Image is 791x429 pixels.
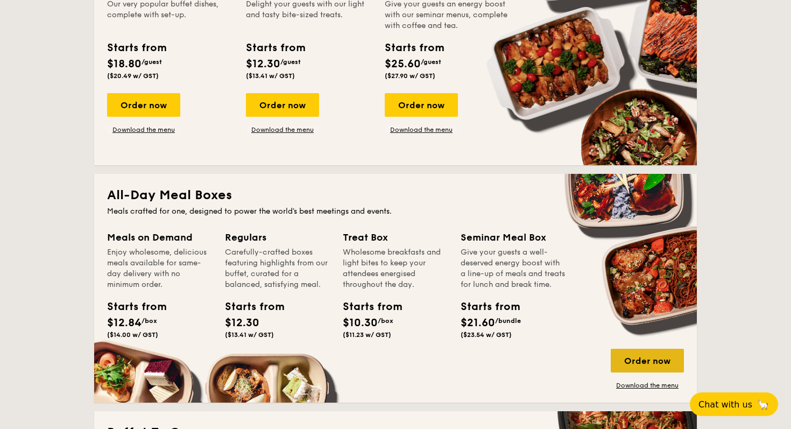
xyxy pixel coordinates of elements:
[142,58,162,66] span: /guest
[495,317,521,325] span: /bundle
[421,58,441,66] span: /guest
[343,247,448,290] div: Wholesome breakfasts and light bites to keep your attendees energised throughout the day.
[461,299,509,315] div: Starts from
[107,299,156,315] div: Starts from
[107,247,212,290] div: Enjoy wholesome, delicious meals available for same-day delivery with no minimum order.
[461,317,495,329] span: $21.60
[107,40,166,56] div: Starts from
[225,230,330,245] div: Regulars
[385,125,458,134] a: Download the menu
[246,72,295,80] span: ($13.41 w/ GST)
[225,331,274,339] span: ($13.41 w/ GST)
[461,230,566,245] div: Seminar Meal Box
[611,349,684,372] div: Order now
[107,58,142,71] span: $18.80
[142,317,157,325] span: /box
[107,230,212,245] div: Meals on Demand
[343,230,448,245] div: Treat Box
[385,40,443,56] div: Starts from
[107,72,159,80] span: ($20.49 w/ GST)
[246,125,319,134] a: Download the menu
[461,331,512,339] span: ($23.54 w/ GST)
[757,398,769,411] span: 🦙
[343,299,391,315] div: Starts from
[698,399,752,410] span: Chat with us
[378,317,393,325] span: /box
[690,392,778,416] button: Chat with us🦙
[385,58,421,71] span: $25.60
[343,317,378,329] span: $10.30
[246,58,280,71] span: $12.30
[385,93,458,117] div: Order now
[280,58,301,66] span: /guest
[107,331,158,339] span: ($14.00 w/ GST)
[107,206,684,217] div: Meals crafted for one, designed to power the world's best meetings and events.
[343,331,391,339] span: ($11.23 w/ GST)
[385,72,435,80] span: ($27.90 w/ GST)
[107,93,180,117] div: Order now
[611,381,684,390] a: Download the menu
[107,317,142,329] span: $12.84
[461,247,566,290] div: Give your guests a well-deserved energy boost with a line-up of meals and treats for lunch and br...
[246,40,305,56] div: Starts from
[107,125,180,134] a: Download the menu
[246,93,319,117] div: Order now
[225,299,273,315] div: Starts from
[107,187,684,204] h2: All-Day Meal Boxes
[225,247,330,290] div: Carefully-crafted boxes featuring highlights from our buffet, curated for a balanced, satisfying ...
[225,317,259,329] span: $12.30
